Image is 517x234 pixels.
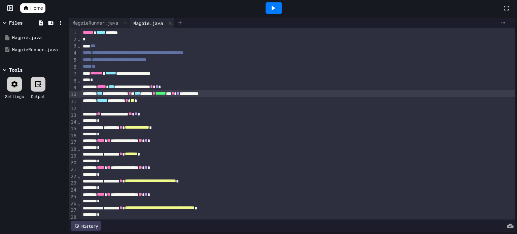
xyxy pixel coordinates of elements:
div: 15 [69,126,77,133]
div: 10 [69,91,77,98]
span: Fold line [77,78,81,83]
div: 16 [69,133,77,139]
span: Home [30,5,43,11]
div: 2 [69,36,77,43]
div: History [71,221,101,231]
div: 14 [69,119,77,126]
div: Magpie.java [130,18,175,28]
span: Fold line [77,146,81,152]
div: Magpie.java [130,20,166,27]
div: 11 [69,98,77,105]
div: MagpieRunner.java [69,19,122,26]
div: 23 [69,180,77,187]
span: Fold line [77,43,81,49]
div: Tools [9,66,23,73]
div: 13 [69,112,77,119]
div: 20 [69,160,77,166]
a: Home [20,3,45,13]
div: 7 [69,71,77,78]
span: Fold line [77,37,81,42]
div: 24 [69,187,77,194]
div: 9 [69,85,77,92]
div: Magpie.java [12,34,65,41]
div: 1 [69,29,77,36]
div: 26 [69,200,77,207]
iframe: chat widget [489,207,510,227]
div: 12 [69,105,77,112]
div: 17 [69,139,77,146]
div: 25 [69,194,77,201]
span: Fold line [77,174,81,179]
div: Files [9,19,23,26]
div: 19 [69,153,77,160]
div: 28 [69,214,77,221]
div: MagpieRunner.java [12,46,65,53]
div: Output [31,93,45,99]
div: 3 [69,43,77,50]
div: 27 [69,207,77,214]
div: Settings [5,93,24,99]
div: 5 [69,57,77,64]
div: MagpieRunner.java [69,18,130,28]
div: 6 [69,64,77,71]
span: Fold line [77,201,81,206]
div: 18 [69,146,77,153]
span: Fold line [77,120,81,125]
div: 21 [69,166,77,173]
div: 8 [69,78,77,85]
div: 4 [69,50,77,57]
div: 22 [69,173,77,180]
